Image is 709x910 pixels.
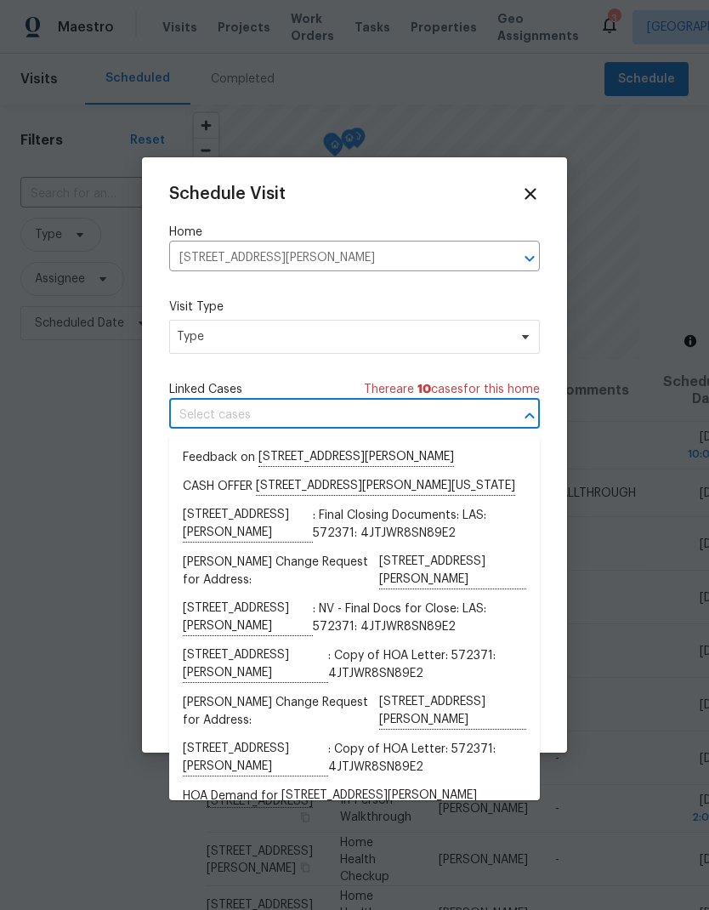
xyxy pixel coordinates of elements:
[169,548,540,594] li: [PERSON_NAME] Change Request for Address:
[169,402,492,429] input: Select cases
[169,501,540,548] li: : Final Closing Documents: LAS: 572371: 4JTJWR8SN89E2
[169,472,540,501] li: CASH OFFER
[169,594,540,641] li: : NV - Final Docs for Close: LAS: 572371: 4JTJWR8SN89E2
[169,185,286,202] span: Schedule Visit
[169,443,540,472] li: Feedback on
[169,641,540,688] li: : Copy of HOA Letter: 572371: 4JTJWR8SN89E2
[417,384,431,395] span: 10
[169,381,242,398] span: Linked Cases
[518,404,542,428] button: Close
[177,328,508,345] span: Type
[364,381,540,398] span: There are case s for this home
[169,735,540,782] li: : Copy of HOA Letter: 572371: 4JTJWR8SN89E2
[169,224,540,241] label: Home
[169,299,540,316] label: Visit Type
[169,688,540,735] li: [PERSON_NAME] Change Request for Address:
[518,247,542,270] button: Open
[169,245,492,271] input: Enter in an address
[169,782,540,810] li: HOA Demand for
[521,185,540,203] span: Close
